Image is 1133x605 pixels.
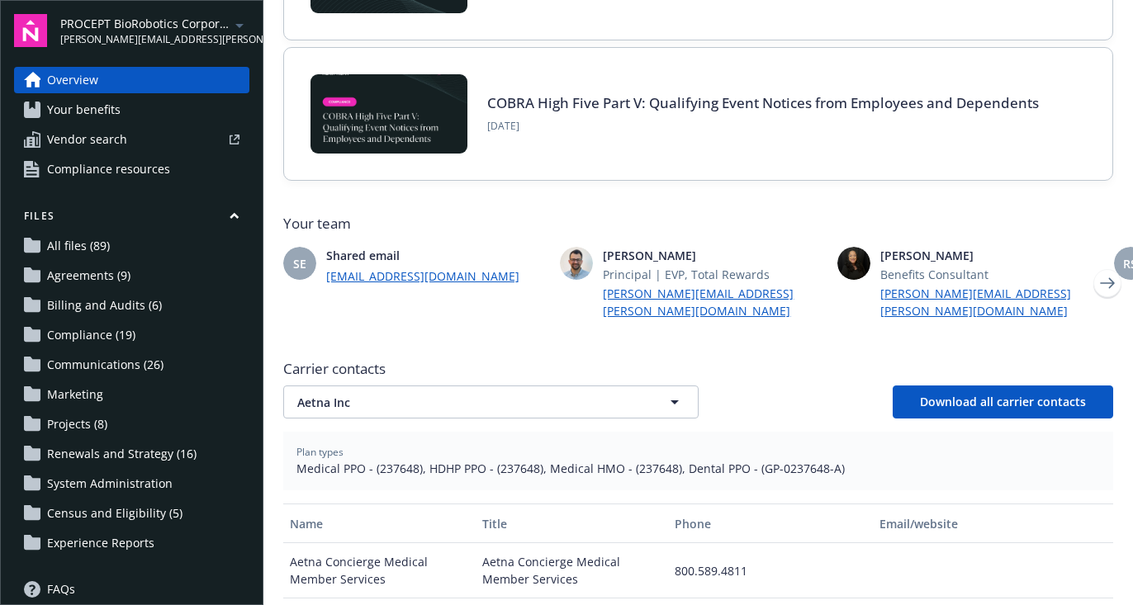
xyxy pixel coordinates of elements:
[603,247,823,264] span: [PERSON_NAME]
[837,247,870,280] img: photo
[326,267,547,285] a: [EMAIL_ADDRESS][DOMAIN_NAME]
[47,411,107,437] span: Projects (8)
[60,32,230,47] span: [PERSON_NAME][EMAIL_ADDRESS][PERSON_NAME][DOMAIN_NAME]
[283,503,476,543] button: Name
[880,247,1101,264] span: [PERSON_NAME]
[230,15,249,35] a: arrowDropDown
[14,530,249,556] a: Experience Reports
[487,93,1039,112] a: COBRA High Five Part V: Qualifying Event Notices from Employees and Dependents
[283,359,1113,379] span: Carrier contacts
[14,470,249,497] a: System Administration
[47,233,110,259] span: All files (89)
[603,285,823,319] a: [PERSON_NAME][EMAIL_ADDRESS][PERSON_NAME][DOMAIN_NAME]
[47,381,103,408] span: Marketing
[668,543,873,598] div: 800.589.4811
[290,515,469,532] div: Name
[880,266,1101,283] span: Benefits Consultant
[47,262,130,289] span: Agreements (9)
[283,385,699,418] button: Aetna Inc
[47,322,135,348] span: Compliance (19)
[60,15,230,32] span: PROCEPT BioRobotics Corporation
[47,441,197,467] span: Renewals and Strategy (16)
[487,119,1039,134] span: [DATE]
[14,97,249,123] a: Your benefits
[14,209,249,229] button: Files
[296,460,1100,477] span: Medical PPO - (237648), HDHP PPO - (237648), Medical HMO - (237648), Dental PPO - (GP-0237648-A)
[14,233,249,259] a: All files (89)
[297,394,628,411] span: Aetna Inc
[14,126,249,153] a: Vendor search
[14,576,249,603] a: FAQs
[603,266,823,283] span: Principal | EVP, Total Rewards
[14,381,249,408] a: Marketing
[296,445,1100,460] span: Plan types
[14,500,249,527] a: Census and Eligibility (5)
[47,97,121,123] span: Your benefits
[283,214,1113,234] span: Your team
[476,503,668,543] button: Title
[879,515,1107,532] div: Email/website
[14,292,249,319] a: Billing and Audits (6)
[311,74,467,154] img: BLOG-Card Image - Compliance - COBRA High Five Pt 5 - 09-11-25.jpg
[47,352,164,378] span: Communications (26)
[47,470,173,497] span: System Administration
[47,126,127,153] span: Vendor search
[47,67,98,93] span: Overview
[14,441,249,467] a: Renewals and Strategy (16)
[668,503,873,543] button: Phone
[293,255,306,272] span: SE
[283,543,476,598] div: Aetna Concierge Medical Member Services
[880,285,1101,319] a: [PERSON_NAME][EMAIL_ADDRESS][PERSON_NAME][DOMAIN_NAME]
[14,67,249,93] a: Overview
[47,576,75,603] span: FAQs
[47,530,154,556] span: Experience Reports
[47,156,170,182] span: Compliance resources
[14,322,249,348] a: Compliance (19)
[560,247,593,280] img: photo
[893,385,1113,418] button: Download all carrier contacts
[47,500,183,527] span: Census and Eligibility (5)
[326,247,547,264] span: Shared email
[47,292,162,319] span: Billing and Audits (6)
[14,156,249,182] a: Compliance resources
[60,14,249,47] button: PROCEPT BioRobotics Corporation[PERSON_NAME][EMAIL_ADDRESS][PERSON_NAME][DOMAIN_NAME]arrowDropDown
[873,503,1113,543] button: Email/website
[14,352,249,378] a: Communications (26)
[476,543,668,598] div: Aetna Concierge Medical Member Services
[14,14,47,47] img: navigator-logo.svg
[1094,270,1121,296] a: Next
[482,515,661,532] div: Title
[14,411,249,437] a: Projects (8)
[920,394,1086,409] span: Download all carrier contacts
[14,262,249,289] a: Agreements (9)
[675,515,866,532] div: Phone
